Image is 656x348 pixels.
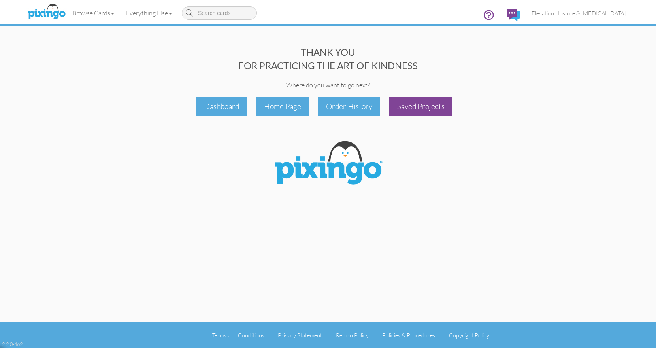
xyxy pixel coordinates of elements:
[389,97,452,116] div: Saved Projects
[507,9,520,21] img: comments.svg
[278,332,322,339] a: Privacy Statement
[269,136,387,192] img: Pixingo Logo
[26,2,68,22] img: pixingo logo
[25,81,631,90] div: Where do you want to go next?
[526,3,631,23] a: Elevation Hospice & [MEDICAL_DATA]
[382,332,435,339] a: Policies & Procedures
[2,340,23,348] div: 2.2.0-462
[449,332,489,339] a: Copyright Policy
[66,3,120,23] a: Browse Cards
[532,10,626,17] span: Elevation Hospice & [MEDICAL_DATA]
[318,97,380,116] div: Order History
[336,332,369,339] a: Return Policy
[256,97,309,116] div: Home Page
[25,45,631,73] div: THANK YOU FOR PRACTICING THE ART OF KINDNESS
[120,3,178,23] a: Everything Else
[182,6,257,20] input: Search cards
[196,97,247,116] div: Dashboard
[212,332,264,339] a: Terms and Conditions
